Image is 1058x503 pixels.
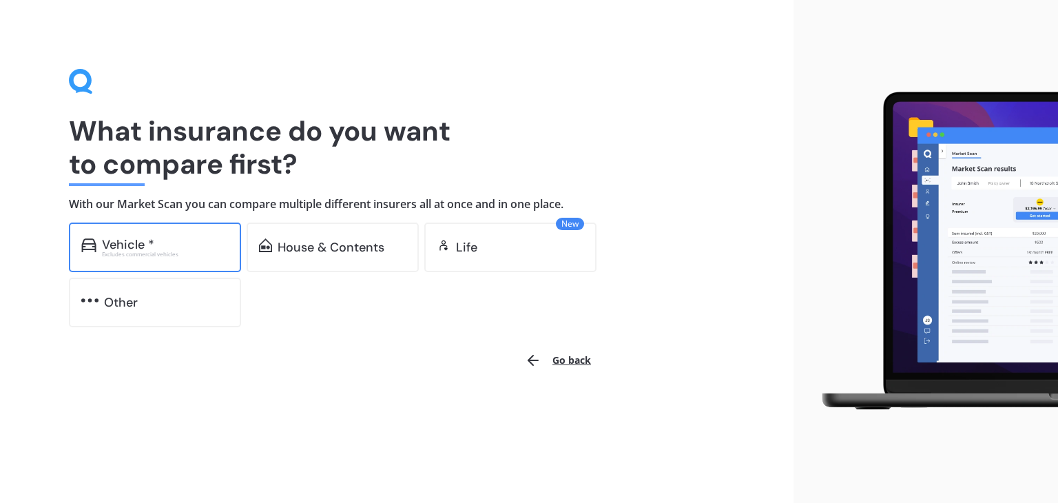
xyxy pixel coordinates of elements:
div: Other [104,296,138,309]
div: Vehicle * [102,238,154,251]
button: Go back [517,344,599,377]
img: car.f15378c7a67c060ca3f3.svg [81,238,96,252]
h4: With our Market Scan you can compare multiple different insurers all at once and in one place. [69,197,725,212]
img: laptop.webp [805,85,1058,418]
div: Excludes commercial vehicles [102,251,229,257]
div: House & Contents [278,240,384,254]
h1: What insurance do you want to compare first? [69,114,725,181]
span: New [556,218,584,230]
img: life.f720d6a2d7cdcd3ad642.svg [437,238,450,252]
img: other.81dba5aafe580aa69f38.svg [81,294,98,307]
img: home-and-contents.b802091223b8502ef2dd.svg [259,238,272,252]
div: Life [456,240,477,254]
